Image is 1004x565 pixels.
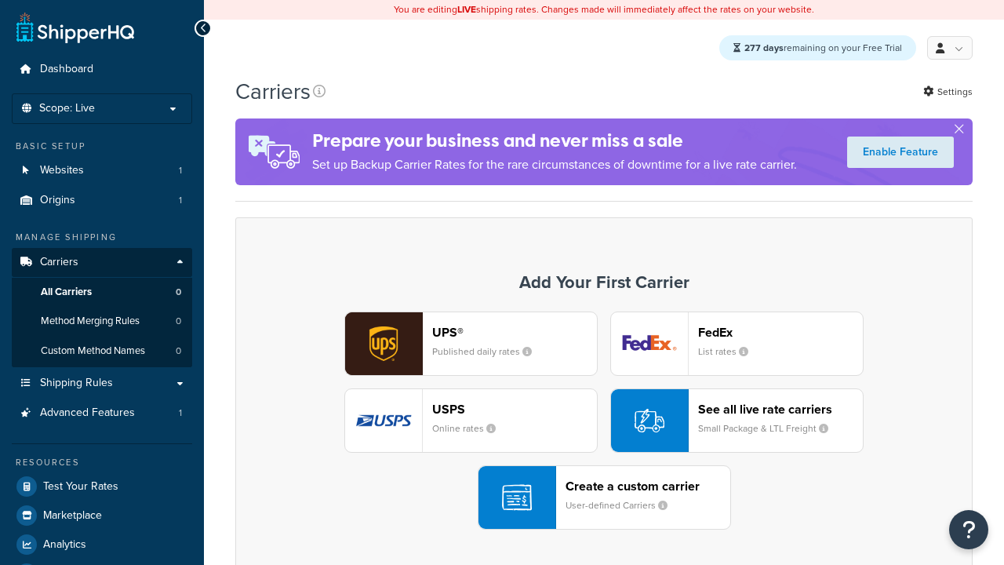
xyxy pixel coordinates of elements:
h1: Carriers [235,76,311,107]
span: Shipping Rules [40,377,113,390]
button: See all live rate carriersSmall Package & LTL Freight [610,388,864,453]
h3: Add Your First Carrier [252,273,956,292]
header: FedEx [698,325,863,340]
a: Analytics [12,530,192,559]
span: Dashboard [40,63,93,76]
li: Origins [12,186,192,215]
header: Create a custom carrier [566,479,730,494]
button: Create a custom carrierUser-defined Carriers [478,465,731,530]
a: Settings [923,81,973,103]
button: ups logoUPS®Published daily rates [344,312,598,376]
a: Origins 1 [12,186,192,215]
button: Open Resource Center [949,510,988,549]
img: ad-rules-rateshop-fe6ec290ccb7230408bd80ed9643f0289d75e0ffd9eb532fc0e269fcd187b520.png [235,118,312,185]
li: All Carriers [12,278,192,307]
span: Test Your Rates [43,480,118,494]
a: Method Merging Rules 0 [12,307,192,336]
span: Method Merging Rules [41,315,140,328]
button: fedEx logoFedExList rates [610,312,864,376]
li: Method Merging Rules [12,307,192,336]
p: Set up Backup Carrier Rates for the rare circumstances of downtime for a live rate carrier. [312,154,797,176]
img: usps logo [345,389,422,452]
small: Online rates [432,421,508,436]
header: USPS [432,402,597,417]
a: Dashboard [12,55,192,84]
span: Websites [40,164,84,177]
a: Shipping Rules [12,369,192,398]
div: Manage Shipping [12,231,192,244]
header: See all live rate carriers [698,402,863,417]
h4: Prepare your business and never miss a sale [312,128,797,154]
img: icon-carrier-liverate-becf4550.svg [635,406,664,436]
li: Websites [12,156,192,185]
a: Custom Method Names 0 [12,337,192,366]
header: UPS® [432,325,597,340]
li: Carriers [12,248,192,367]
img: ups logo [345,312,422,375]
a: Marketplace [12,501,192,530]
li: Custom Method Names [12,337,192,366]
small: List rates [698,344,761,359]
div: remaining on your Free Trial [719,35,916,60]
span: Scope: Live [39,102,95,115]
span: Carriers [40,256,78,269]
span: 1 [179,164,182,177]
a: All Carriers 0 [12,278,192,307]
span: Analytics [43,538,86,552]
img: icon-carrier-custom-c93b8a24.svg [502,483,532,512]
span: 1 [179,194,182,207]
b: LIVE [457,2,476,16]
span: Marketplace [43,509,102,523]
a: Test Your Rates [12,472,192,501]
span: 0 [176,286,181,299]
a: Carriers [12,248,192,277]
img: fedEx logo [611,312,688,375]
button: usps logoUSPSOnline rates [344,388,598,453]
small: Small Package & LTL Freight [698,421,841,436]
a: Advanced Features 1 [12,399,192,428]
span: Custom Method Names [41,344,145,358]
span: Advanced Features [40,406,135,420]
span: 0 [176,315,181,328]
div: Resources [12,456,192,469]
span: 0 [176,344,181,358]
span: All Carriers [41,286,92,299]
small: Published daily rates [432,344,544,359]
span: Origins [40,194,75,207]
li: Advanced Features [12,399,192,428]
a: Enable Feature [847,137,954,168]
a: Websites 1 [12,156,192,185]
strong: 277 days [744,41,784,55]
span: 1 [179,406,182,420]
a: ShipperHQ Home [16,12,134,43]
div: Basic Setup [12,140,192,153]
small: User-defined Carriers [566,498,680,512]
